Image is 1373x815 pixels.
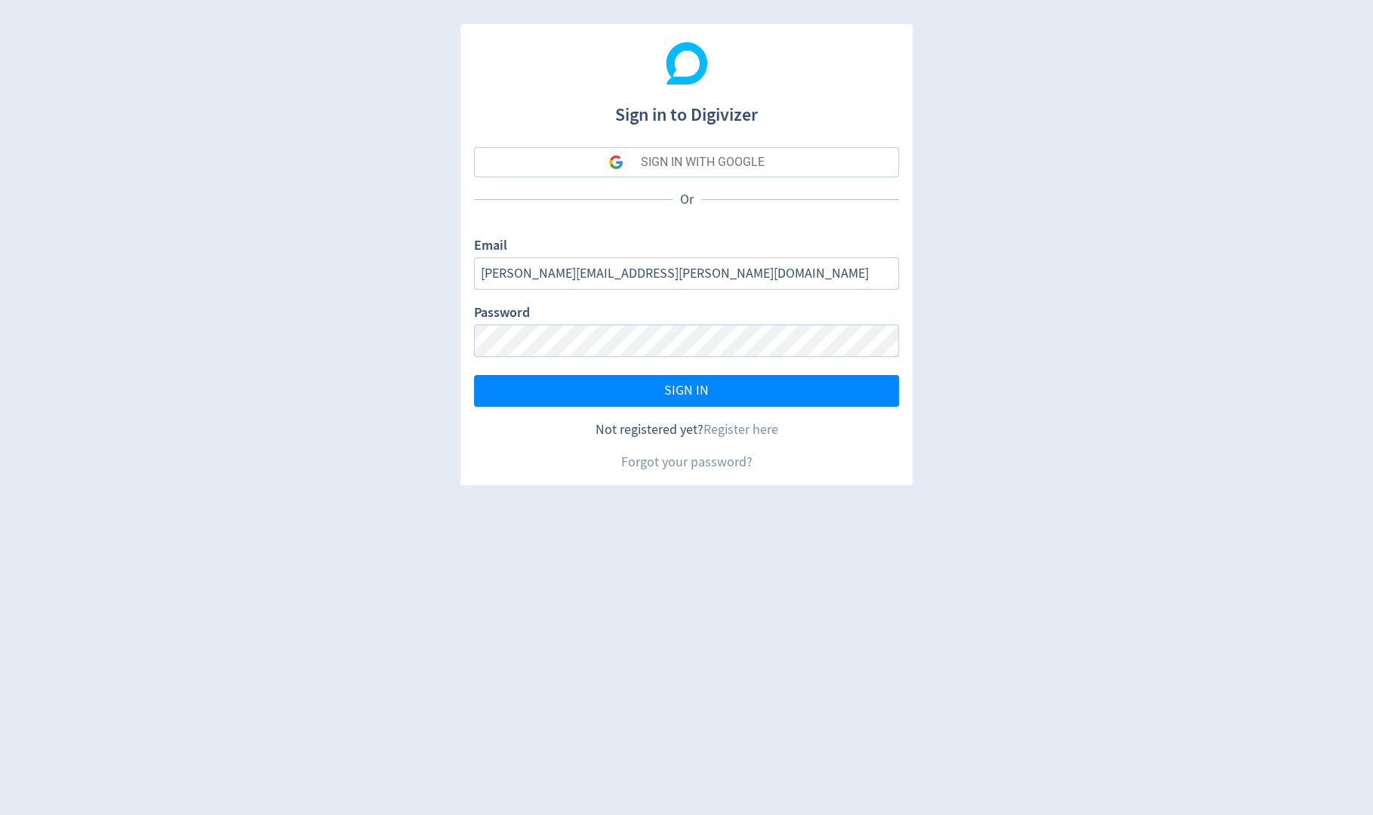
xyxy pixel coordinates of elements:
button: SIGN IN [474,375,899,407]
span: SIGN IN [664,384,709,398]
div: SIGN IN WITH GOOGLE [641,147,765,177]
label: Password [474,303,530,324]
img: Digivizer Logo [666,42,708,85]
a: Forgot your password? [621,454,753,471]
div: Not registered yet? [474,420,899,439]
label: Email [474,236,507,257]
button: SIGN IN WITH GOOGLE [474,147,899,177]
a: Register here [703,421,778,438]
h1: Sign in to Digivizer [474,89,899,128]
p: Or [673,190,701,209]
